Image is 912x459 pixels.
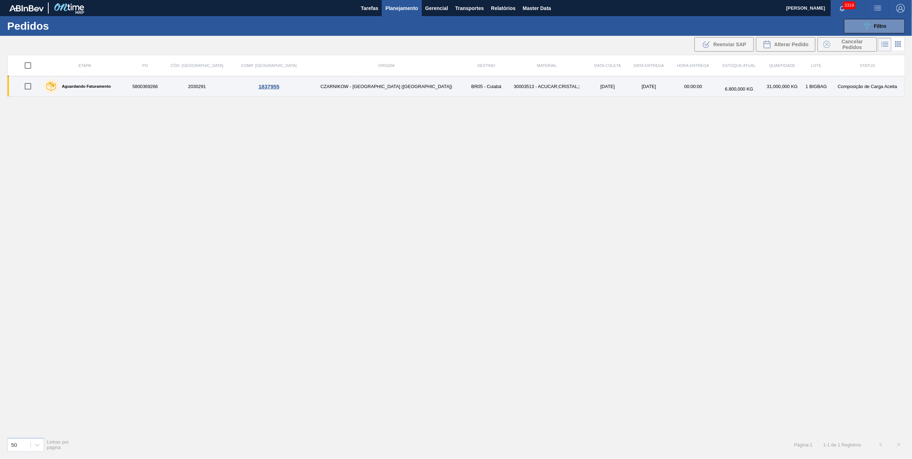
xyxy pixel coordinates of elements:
span: Destino [477,63,495,68]
span: Filtro [874,23,887,29]
td: BR05 - Cuiabá [467,76,506,97]
span: Quantidade [769,63,795,68]
a: Aguardando Faturamento58003692662030291CZARNIKOW - [GEOGRAPHIC_DATA] ([GEOGRAPHIC_DATA])BR05 - Cu... [8,76,905,97]
div: Visão em Lista [878,38,892,51]
img: TNhmsLtSVTkK8tSr43FrP2fwEKptu5GPRR3wAAAABJRU5ErkJggg== [9,5,44,11]
div: Reenviar SAP [694,37,754,52]
td: 2030291 [162,76,232,97]
span: Tarefas [361,4,379,13]
span: Cód. [GEOGRAPHIC_DATA] [171,63,224,68]
span: Comp. [GEOGRAPHIC_DATA] [241,63,297,68]
td: CZARNIKOW - [GEOGRAPHIC_DATA] ([GEOGRAPHIC_DATA]) [306,76,467,97]
button: > [890,436,908,454]
div: Alterar Pedido [756,37,815,52]
span: Reenviar SAP [713,42,746,47]
img: userActions [873,4,882,13]
h1: Pedidos [7,22,118,30]
span: Planejamento [385,4,418,13]
span: 6.800,000 KG [725,86,753,92]
span: Transportes [455,4,484,13]
span: Data coleta [594,63,621,68]
button: < [872,436,890,454]
span: Linhas por página [47,439,69,450]
span: Alterar Pedido [774,42,809,47]
td: Composição de Carga Aceita [830,76,905,97]
span: PO [142,63,148,68]
span: Material [537,63,557,68]
span: Página : 1 [794,442,812,448]
td: 31.000,000 KG [762,76,802,97]
span: Relatórios [491,4,515,13]
span: Origem [378,63,394,68]
span: Gerencial [425,4,448,13]
div: 50 [11,442,17,448]
button: Notificações [831,3,854,13]
div: Cancelar Pedidos em Massa [818,37,877,52]
span: 3319 [843,1,855,9]
td: 30003513 - ACUCAR;CRISTAL;; [506,76,588,97]
td: [DATE] [588,76,627,97]
span: Hora Entrega [677,63,709,68]
img: Logout [896,4,905,13]
span: Data entrega [634,63,664,68]
span: Etapa [79,63,91,68]
span: 1 - 1 de 1 Registros [823,442,861,448]
td: 00:00:00 [670,76,716,97]
span: Estoque atual [723,63,756,68]
td: [DATE] [627,76,670,97]
td: 1 BIGBAG [802,76,830,97]
button: Filtro [844,19,905,33]
div: 1837955 [233,83,305,90]
span: Status [860,63,875,68]
span: Lote [811,63,821,68]
span: Master Data [523,4,551,13]
button: Cancelar Pedidos [818,37,877,52]
span: Cancelar Pedidos [833,39,871,50]
div: Visão em Cards [892,38,905,51]
label: Aguardando Faturamento [58,84,111,88]
td: 5800369266 [128,76,162,97]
